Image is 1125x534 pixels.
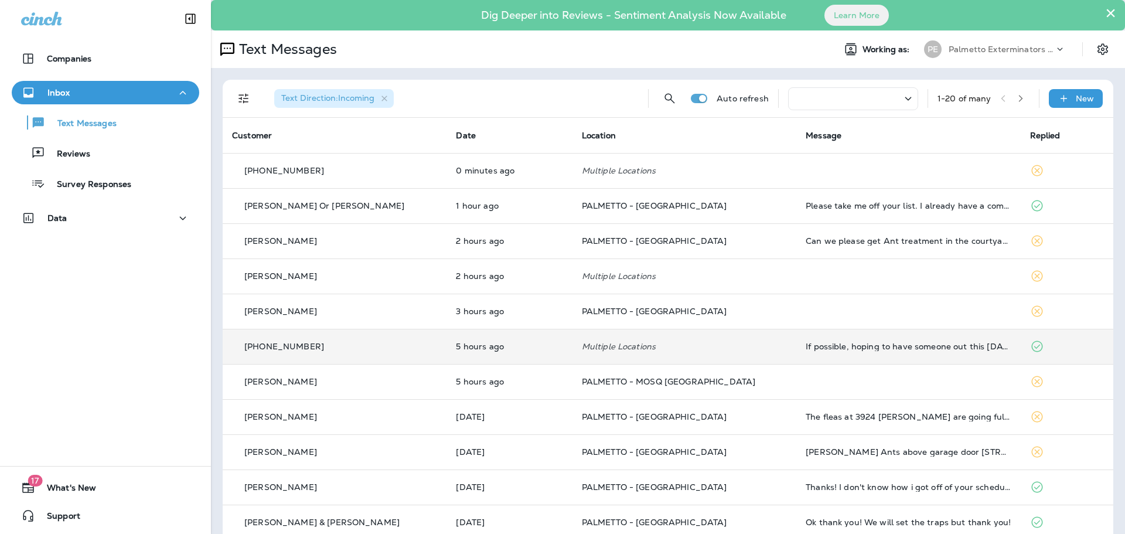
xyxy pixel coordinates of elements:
button: 17What's New [12,476,199,499]
div: Ok thank you! We will set the traps but thank you! [806,518,1011,527]
p: Sep 25, 2025 03:40 PM [456,201,562,210]
div: Please take me off your list. I already have a company that takes care of that. Thank you. [806,201,1011,210]
p: [PERSON_NAME] [244,377,317,386]
div: Carpenter Ants above garage door 954 Key Colony Court Mount Pleasant, SC 29464 [806,447,1011,457]
p: Sep 25, 2025 01:09 PM [456,307,562,316]
span: PALMETTO - [GEOGRAPHIC_DATA] [582,517,727,528]
p: [PERSON_NAME] Or [PERSON_NAME] [244,201,404,210]
p: [PHONE_NUMBER] [244,342,324,351]
p: [PERSON_NAME] [244,447,317,457]
span: PALMETTO - [GEOGRAPHIC_DATA] [582,236,727,246]
button: Data [12,206,199,230]
span: PALMETTO - [GEOGRAPHIC_DATA] [582,306,727,317]
div: Can we please get Ant treatment in the courtyard on your next visit? [806,236,1011,246]
p: New [1076,94,1094,103]
button: Learn More [824,5,889,26]
button: Support [12,504,199,528]
p: Inbox [47,88,70,97]
p: Reviews [45,149,90,160]
button: Close [1105,4,1116,22]
p: Text Messages [234,40,337,58]
p: Sep 25, 2025 02:05 PM [456,271,562,281]
button: Search Messages [658,87,681,110]
button: Filters [232,87,255,110]
p: [PERSON_NAME] [244,482,317,492]
span: PALMETTO - [GEOGRAPHIC_DATA] [582,411,727,422]
p: Sep 25, 2025 02:57 PM [456,236,562,246]
p: Companies [47,54,91,63]
button: Inbox [12,81,199,104]
button: Settings [1092,39,1113,60]
span: Customer [232,130,272,141]
div: Text Direction:Incoming [274,89,394,108]
p: [PERSON_NAME] [244,412,317,421]
p: Multiple Locations [582,271,787,281]
p: Multiple Locations [582,166,787,175]
p: Multiple Locations [582,342,787,351]
div: 1 - 20 of many [937,94,991,103]
p: Dig Deeper into Reviews - Sentiment Analysis Now Available [447,13,820,17]
p: Sep 23, 2025 11:57 AM [456,518,562,527]
span: PALMETTO - [GEOGRAPHIC_DATA] [582,200,727,211]
span: Support [35,511,80,525]
p: Sep 24, 2025 04:08 PM [456,412,562,421]
p: Sep 23, 2025 02:48 PM [456,447,562,457]
span: Message [806,130,841,141]
span: Text Direction : Incoming [281,93,374,103]
p: Sep 23, 2025 02:23 PM [456,482,562,492]
span: PALMETTO - MOSQ [GEOGRAPHIC_DATA] [582,376,756,387]
button: Collapse Sidebar [174,7,207,30]
div: Thanks! I don't know how i got off of your schedule? We have been customers since 2003 [806,482,1011,492]
p: Palmetto Exterminators LLC [949,45,1054,54]
p: [PHONE_NUMBER] [244,166,324,175]
span: Working as: [862,45,912,55]
p: Text Messages [46,118,117,130]
button: Reviews [12,141,199,165]
button: Survey Responses [12,171,199,196]
span: PALMETTO - [GEOGRAPHIC_DATA] [582,482,727,492]
button: Companies [12,47,199,70]
div: The fleas at 3924 Hilda are going full blast again. We didn't get over there to vacuum it. We mov... [806,412,1011,421]
p: [PERSON_NAME] [244,271,317,281]
p: [PERSON_NAME] [244,236,317,246]
p: [PERSON_NAME] [244,307,317,316]
div: PE [924,40,942,58]
span: 17 [28,475,42,487]
span: What's New [35,483,96,497]
p: Data [47,213,67,223]
span: Location [582,130,616,141]
span: PALMETTO - [GEOGRAPHIC_DATA] [582,447,727,457]
p: Sep 25, 2025 04:57 PM [456,166,562,175]
p: Sep 25, 2025 11:26 AM [456,377,562,386]
button: Text Messages [12,110,199,135]
p: [PERSON_NAME] & [PERSON_NAME] [244,518,400,527]
span: Date [456,130,476,141]
p: Sep 25, 2025 11:55 AM [456,342,562,351]
p: Auto refresh [717,94,769,103]
p: Survey Responses [45,179,131,191]
div: If possible, hoping to have someone out this coming Monday or Tuesday. We have guest arriving on ... [806,342,1011,351]
span: Replied [1030,130,1061,141]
